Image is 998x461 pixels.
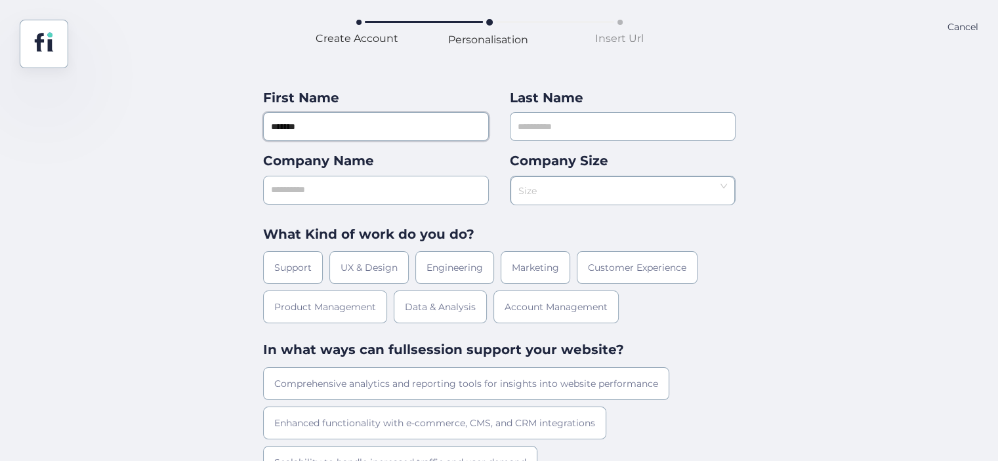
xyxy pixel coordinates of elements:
div: Comprehensive analytics and reporting tools for insights into website performance [263,367,669,400]
div: Marketing [501,251,570,284]
div: Company Name [263,151,489,171]
div: Support [263,251,323,284]
div: UX & Design [329,251,409,284]
div: Data & Analysis [394,291,487,323]
div: Enhanced functionality with e-commerce, CMS, and CRM integrations [263,407,606,439]
div: In what ways can fullsession support your website? [263,340,736,360]
div: Engineering [415,251,494,284]
div: Customer Experience [577,251,697,284]
div: What Kind of work do you do? [263,224,736,245]
div: Account Management [493,291,619,323]
div: Insert Url [595,30,644,47]
div: Create Account [316,30,398,47]
div: Company Size [510,151,736,171]
div: Product Management [263,291,387,323]
div: Last Name [510,88,736,108]
div: First Name [263,88,489,108]
div: Personalisation [448,31,528,48]
div: Cancel [947,20,978,68]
